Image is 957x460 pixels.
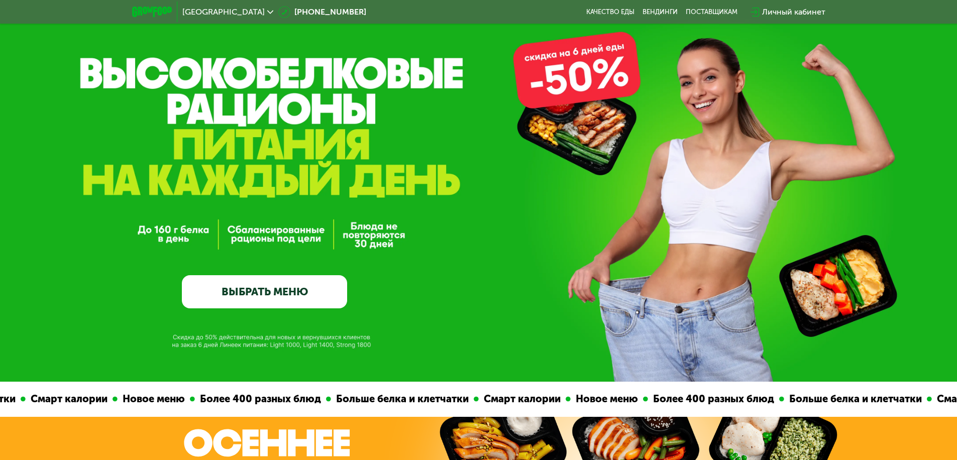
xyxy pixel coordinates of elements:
[643,8,678,16] a: Вендинги
[559,391,631,407] div: Новое меню
[586,8,634,16] a: Качество еды
[636,391,767,407] div: Более 400 разных блюд
[14,391,100,407] div: Смарт калории
[467,391,554,407] div: Смарт калории
[772,391,915,407] div: Больше белка и клетчатки
[278,6,366,18] a: [PHONE_NUMBER]
[105,391,178,407] div: Новое меню
[182,275,347,308] a: ВЫБРАТЬ МЕНЮ
[762,6,825,18] div: Личный кабинет
[182,8,265,16] span: [GEOGRAPHIC_DATA]
[183,391,314,407] div: Более 400 разных блюд
[686,8,737,16] div: поставщикам
[319,391,462,407] div: Больше белка и клетчатки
